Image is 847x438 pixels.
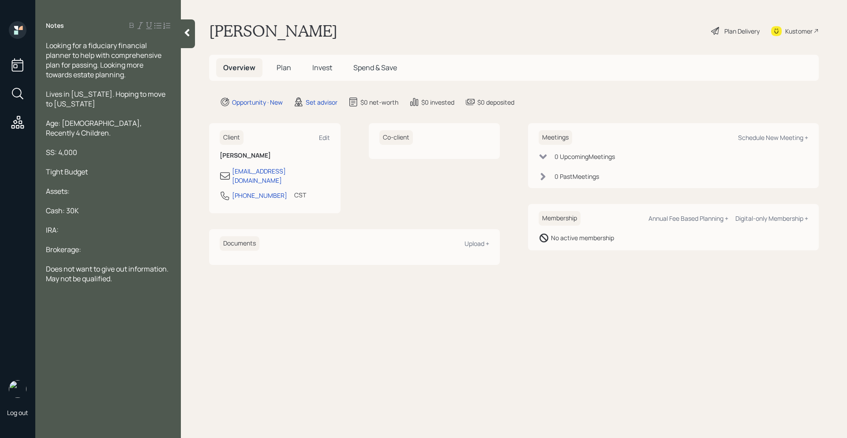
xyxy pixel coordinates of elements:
[539,130,572,145] h6: Meetings
[353,63,397,72] span: Spend & Save
[555,152,615,161] div: 0 Upcoming Meeting s
[46,245,81,254] span: Brokerage:
[232,191,287,200] div: [PHONE_NUMBER]
[477,98,514,107] div: $0 deposited
[46,264,170,283] span: Does not want to give out information. May not be qualified.
[46,225,59,235] span: IRA:
[294,190,306,200] div: CST
[46,167,88,177] span: Tight Budget
[648,214,728,223] div: Annual Fee Based Planning +
[7,408,28,417] div: Log out
[379,130,413,145] h6: Co-client
[46,41,163,79] span: Looking for a fiduciary financial planner to help with comprehensive plan for passing. Looking mo...
[555,172,599,181] div: 0 Past Meeting s
[46,186,70,196] span: Assets:
[312,63,332,72] span: Invest
[46,89,167,109] span: Lives in [US_STATE]. Hoping to move to [US_STATE]
[46,21,64,30] label: Notes
[551,233,614,242] div: No active membership
[220,152,330,159] h6: [PERSON_NAME]
[421,98,454,107] div: $0 invested
[232,98,283,107] div: Opportunity · New
[319,133,330,142] div: Edit
[46,147,77,157] span: SS: 4,000
[738,133,808,142] div: Schedule New Meeting +
[223,63,255,72] span: Overview
[220,236,259,251] h6: Documents
[539,211,581,226] h6: Membership
[277,63,291,72] span: Plan
[785,26,813,36] div: Kustomer
[9,380,26,398] img: retirable_logo.png
[232,166,330,185] div: [EMAIL_ADDRESS][DOMAIN_NAME]
[220,130,244,145] h6: Client
[360,98,398,107] div: $0 net-worth
[465,239,489,248] div: Upload +
[306,98,337,107] div: Set advisor
[46,118,143,138] span: Age: [DEMOGRAPHIC_DATA], Recently 4 Children.
[735,214,808,223] div: Digital-only Membership +
[724,26,760,36] div: Plan Delivery
[209,21,337,41] h1: [PERSON_NAME]
[46,206,79,215] span: Cash: 30K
